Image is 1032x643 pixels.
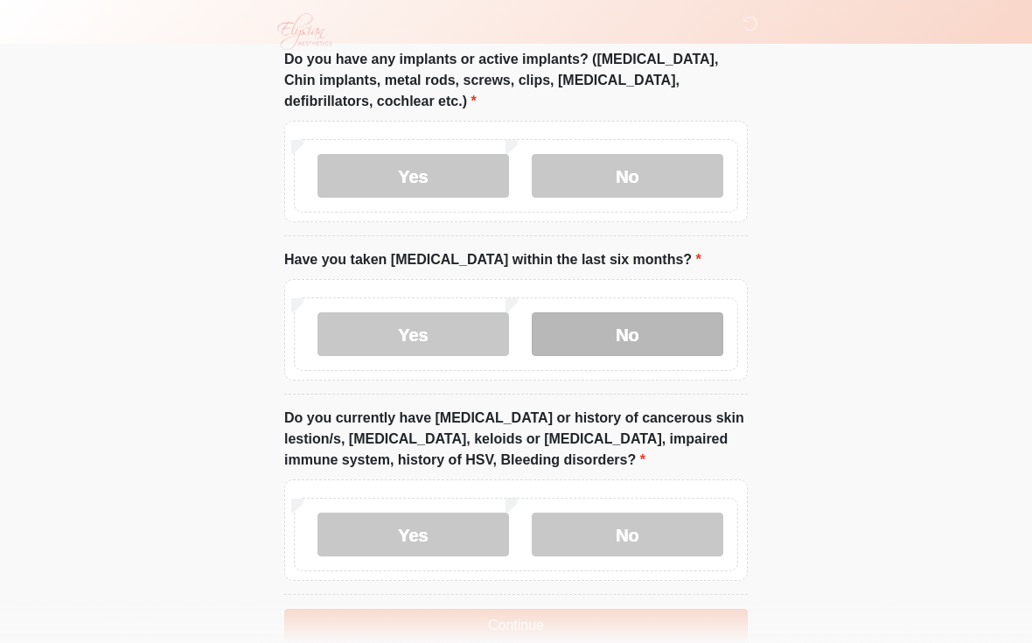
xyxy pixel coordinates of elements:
label: Yes [317,312,509,356]
label: Do you have any implants or active implants? ([MEDICAL_DATA], Chin implants, metal rods, screws, ... [284,49,748,112]
label: No [532,513,723,556]
label: No [532,312,723,356]
label: Have you taken [MEDICAL_DATA] within the last six months? [284,249,701,270]
button: Continue [284,609,748,642]
label: Do you currently have [MEDICAL_DATA] or history of cancerous skin lestion/s, [MEDICAL_DATA], kelo... [284,408,748,471]
img: Elysian Aesthetics Logo [267,13,340,50]
label: No [532,154,723,198]
label: Yes [317,513,509,556]
label: Yes [317,154,509,198]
